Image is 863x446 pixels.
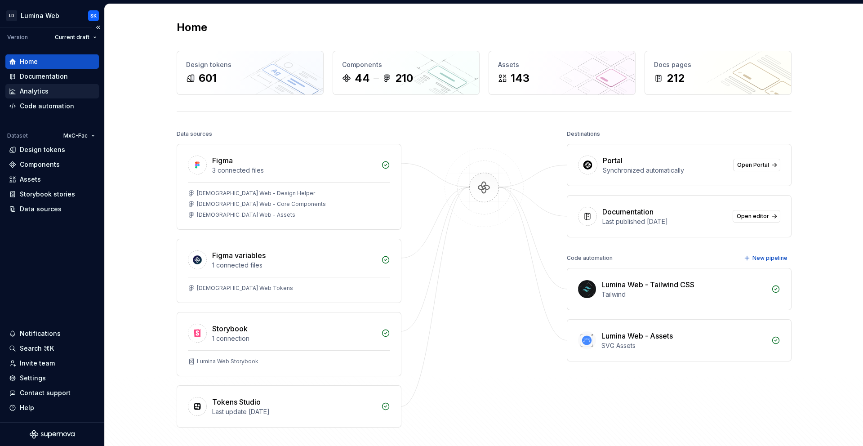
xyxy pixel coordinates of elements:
[197,358,258,365] div: Lumina Web Storybook
[20,87,49,96] div: Analytics
[90,12,97,19] div: SK
[177,20,207,35] h2: Home
[737,213,769,220] span: Open editor
[20,72,68,81] div: Documentation
[212,334,376,343] div: 1 connection
[395,71,413,85] div: 210
[20,160,60,169] div: Components
[601,341,766,350] div: SVG Assets
[186,60,314,69] div: Design tokens
[199,71,217,85] div: 601
[5,371,99,385] a: Settings
[5,356,99,370] a: Invite team
[63,132,88,139] span: MxC-Fac
[741,252,792,264] button: New pipeline
[197,201,326,208] div: [DEMOGRAPHIC_DATA] Web - Core Components
[20,344,54,353] div: Search ⌘K
[603,166,728,175] div: Synchronized automatically
[212,397,261,407] div: Tokens Studio
[197,285,293,292] div: [DEMOGRAPHIC_DATA] Web Tokens
[197,211,295,219] div: [DEMOGRAPHIC_DATA] Web - Assets
[20,145,65,154] div: Design tokens
[20,359,55,368] div: Invite team
[602,217,727,226] div: Last published [DATE]
[733,159,780,171] a: Open Portal
[355,71,370,85] div: 44
[567,128,600,140] div: Destinations
[498,60,626,69] div: Assets
[212,323,248,334] div: Storybook
[5,54,99,69] a: Home
[51,31,101,44] button: Current draft
[5,143,99,157] a: Design tokens
[20,205,62,214] div: Data sources
[5,401,99,415] button: Help
[212,166,376,175] div: 3 connected files
[55,34,89,41] span: Current draft
[5,202,99,216] a: Data sources
[654,60,782,69] div: Docs pages
[212,261,376,270] div: 1 connected files
[601,290,766,299] div: Tailwind
[333,51,480,95] a: Components44210
[511,71,529,85] div: 143
[602,206,654,217] div: Documentation
[212,407,376,416] div: Last update [DATE]
[5,341,99,356] button: Search ⌘K
[177,51,324,95] a: Design tokens601
[177,144,401,230] a: Figma3 connected files[DEMOGRAPHIC_DATA] Web - Design Helper[DEMOGRAPHIC_DATA] Web - Core Compone...
[567,252,613,264] div: Code automation
[603,155,623,166] div: Portal
[30,430,75,439] svg: Supernova Logo
[197,190,315,197] div: [DEMOGRAPHIC_DATA] Web - Design Helper
[667,71,685,85] div: 212
[21,11,59,20] div: Lumina Web
[20,175,41,184] div: Assets
[5,326,99,341] button: Notifications
[212,155,233,166] div: Figma
[20,190,75,199] div: Storybook stories
[489,51,636,95] a: Assets143
[177,239,401,303] a: Figma variables1 connected files[DEMOGRAPHIC_DATA] Web Tokens
[20,102,74,111] div: Code automation
[2,6,102,25] button: LDLumina WebSK
[177,128,212,140] div: Data sources
[20,57,38,66] div: Home
[59,129,99,142] button: MxC-Fac
[20,374,46,383] div: Settings
[20,329,61,338] div: Notifications
[733,210,780,223] a: Open editor
[92,21,104,34] button: Collapse sidebar
[5,99,99,113] a: Code automation
[645,51,792,95] a: Docs pages212
[7,34,28,41] div: Version
[5,172,99,187] a: Assets
[7,132,28,139] div: Dataset
[601,330,673,341] div: Lumina Web - Assets
[177,385,401,428] a: Tokens StudioLast update [DATE]
[737,161,769,169] span: Open Portal
[6,10,17,21] div: LD
[601,279,694,290] div: Lumina Web - Tailwind CSS
[752,254,787,262] span: New pipeline
[20,388,71,397] div: Contact support
[5,84,99,98] a: Analytics
[212,250,266,261] div: Figma variables
[5,69,99,84] a: Documentation
[342,60,470,69] div: Components
[5,187,99,201] a: Storybook stories
[177,312,401,376] a: Storybook1 connectionLumina Web Storybook
[5,386,99,400] button: Contact support
[20,403,34,412] div: Help
[5,157,99,172] a: Components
